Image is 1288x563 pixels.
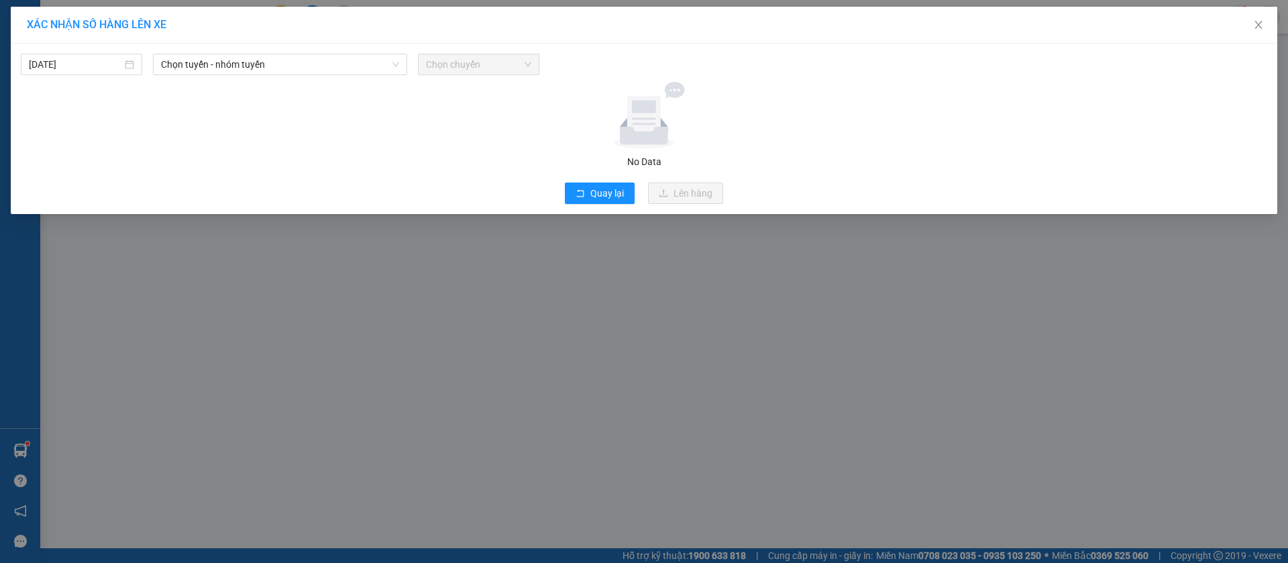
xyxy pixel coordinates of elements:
input: 13/09/2025 [29,57,122,72]
button: uploadLên hàng [648,183,723,204]
span: XÁC NHẬN SỐ HÀNG LÊN XE [27,18,166,31]
span: Quay lại [590,186,624,201]
span: down [392,60,400,68]
button: rollbackQuay lại [565,183,635,204]
button: Close [1240,7,1277,44]
span: Chọn chuyến [426,54,531,74]
span: close [1253,19,1264,30]
span: Chọn tuyến - nhóm tuyến [161,54,399,74]
div: No Data [19,154,1269,169]
span: rollback [576,189,585,199]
